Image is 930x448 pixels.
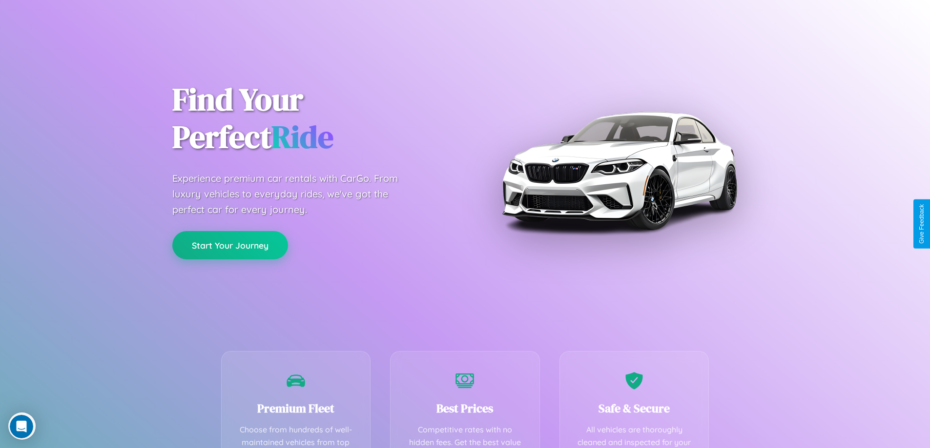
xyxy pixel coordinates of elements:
iframe: Intercom live chat discovery launcher [8,412,36,440]
h3: Best Prices [405,400,525,416]
h3: Premium Fleet [236,400,356,416]
p: Experience premium car rentals with CarGo. From luxury vehicles to everyday rides, we've got the ... [172,171,416,217]
span: Ride [271,116,333,158]
iframe: Intercom live chat [10,415,33,438]
div: Give Feedback [918,204,925,244]
h3: Safe & Secure [575,400,694,416]
h1: Find Your Perfect [172,81,451,156]
img: Premium BMW car rental vehicle [497,49,741,292]
button: Start Your Journey [172,231,288,259]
